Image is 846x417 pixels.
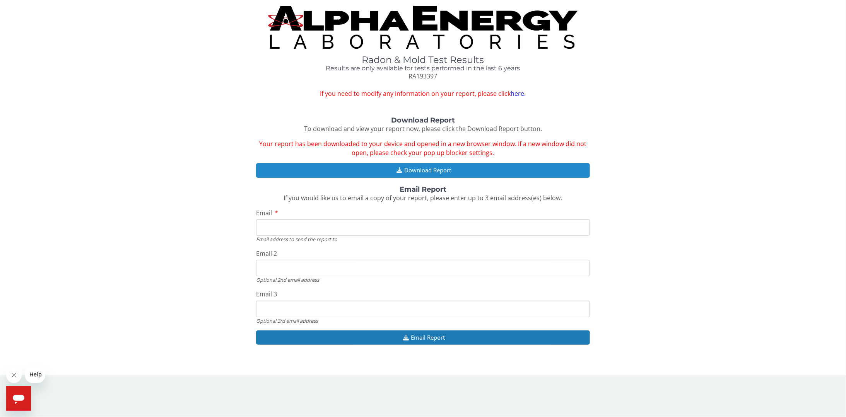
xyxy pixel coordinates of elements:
button: Download Report [256,163,590,177]
strong: Download Report [391,116,455,124]
iframe: Button to launch messaging window [6,386,31,411]
div: Email address to send the report to [256,236,590,243]
div: Optional 2nd email address [256,276,590,283]
h1: Radon & Mold Test Results [256,55,590,65]
span: If you would like us to email a copy of your report, please enter up to 3 email address(es) below. [284,194,562,202]
strong: Email Report [400,185,446,194]
button: Email Report [256,330,590,345]
span: Your report has been downloaded to your device and opened in a new browser window. If a new windo... [259,140,586,157]
a: here. [511,89,526,98]
span: To download and view your report now, please click the Download Report button. [304,124,542,133]
span: Email 2 [256,249,277,258]
iframe: Close message [6,368,22,383]
span: Email 3 [256,290,277,298]
iframe: Message from company [25,366,45,383]
span: If you need to modify any information on your report, please click [256,89,590,98]
span: RA193397 [408,72,437,80]
h4: Results are only available for tests performed in the last 6 years [256,65,590,72]
div: Optional 3rd email address [256,317,590,324]
img: TightCrop.jpg [268,6,578,49]
span: Email [256,209,272,217]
